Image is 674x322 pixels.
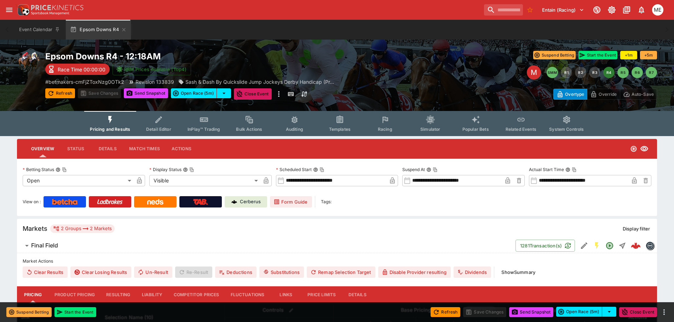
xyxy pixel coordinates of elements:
[547,67,657,78] nav: pagination navigation
[553,89,657,100] div: Start From
[640,145,649,153] svg: Visible
[652,4,663,16] div: Matt Easter
[149,175,260,186] div: Visible
[533,51,576,59] button: Suspend Betting
[183,167,188,172] button: Display StatusCopy To Clipboard
[646,242,654,250] img: betmakers
[31,5,83,10] img: PriceKinetics
[31,242,58,249] h6: Final Field
[23,175,134,186] div: Open
[635,4,648,16] button: Notifications
[572,167,577,172] button: Copy To Clipboard
[231,199,237,205] img: Cerberus
[565,167,570,172] button: Actual Start TimeCopy To Clipboard
[270,196,312,207] a: Form Guide
[146,127,171,132] span: Detail Editor
[17,51,40,74] img: horse_racing.png
[497,267,540,278] button: ShowSummary
[553,89,587,100] button: Overtype
[84,111,589,136] div: Event type filters
[549,127,584,132] span: System Controls
[113,63,191,75] button: SRM Prices Available (Top4)
[603,67,615,78] button: R4
[616,239,629,252] button: Straight
[431,307,460,317] button: Refresh
[646,67,657,78] button: R7
[225,286,270,303] button: Fluctuations
[589,67,600,78] button: R3
[599,90,617,98] p: Override
[302,286,341,303] button: Price Limits
[62,167,67,172] button: Copy To Clipboard
[193,199,208,205] img: TabNZ
[58,66,105,73] p: Race Time 00:00:00
[259,267,304,278] button: Substitutions
[45,88,75,98] button: Refresh
[270,286,302,303] button: Links
[171,88,217,98] button: Open Race (5m)
[618,223,654,234] button: Display filter
[15,20,64,40] button: Event Calendar
[462,127,489,132] span: Popular Bets
[619,307,657,317] button: Close Event
[603,239,616,252] button: Open
[420,127,440,132] span: Simulator
[454,267,491,278] button: Dividends
[23,196,41,207] label: View on :
[70,267,131,278] button: Clear Losing Results
[188,127,220,132] span: InPlay™ Trading
[632,90,654,98] p: Auto-Save
[100,286,136,303] button: Resulting
[56,167,61,172] button: Betting StatusCopy To Clipboard
[640,51,657,59] button: +5m
[225,196,267,207] a: Cerberus
[31,12,69,15] img: Sportsbook Management
[547,67,558,78] button: SMM
[45,51,351,62] h2: Copy To Clipboard
[515,240,575,252] button: 1281Transaction(s)
[52,199,77,205] img: Betcha
[538,4,588,16] button: Select Tenant
[506,127,536,132] span: Related Events
[602,307,616,317] button: select merge strategy
[276,166,312,172] p: Scheduled Start
[6,307,52,317] button: Suspend Betting
[136,286,168,303] button: Liability
[124,88,168,98] button: Send Snapshot
[402,166,425,172] p: Suspend At
[134,267,172,278] button: Un-Result
[149,166,182,172] p: Display Status
[23,256,651,267] label: Market Actions
[45,78,124,86] p: Copy To Clipboard
[620,51,637,59] button: +1m
[234,88,272,100] button: Close Event
[60,140,92,157] button: Status
[90,127,130,132] span: Pricing and Results
[632,67,643,78] button: R6
[620,89,657,100] button: Auto-Save
[321,196,332,207] label: Tags:
[307,267,375,278] button: Remap Selection Target
[123,140,166,157] button: Match Times
[565,90,584,98] p: Overtype
[136,78,174,86] p: Revision 133839
[53,224,112,233] div: 2 Groups 2 Markets
[147,199,163,205] img: Neds
[378,127,392,132] span: Racing
[215,267,257,278] button: Deductions
[556,307,602,317] button: Open Race (5m)
[16,3,30,17] img: PriceKinetics Logo
[631,241,641,251] img: logo-cerberus--red.svg
[166,140,197,157] button: Actions
[631,241,641,251] div: 4321ff47-5f6d-4b39-a2bf-30c845dcae66
[217,88,231,98] button: select merge strategy
[524,4,536,16] button: No Bookmarks
[25,140,60,157] button: Overview
[240,198,261,205] p: Cerberus
[556,307,616,317] div: split button
[23,267,68,278] button: Clear Results
[178,78,334,86] div: Sash & Dash By Quickslide Jump Jockeys Derby Handicap (Professional Jump Jockeys) (Gbbplus Race)
[275,88,283,100] button: more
